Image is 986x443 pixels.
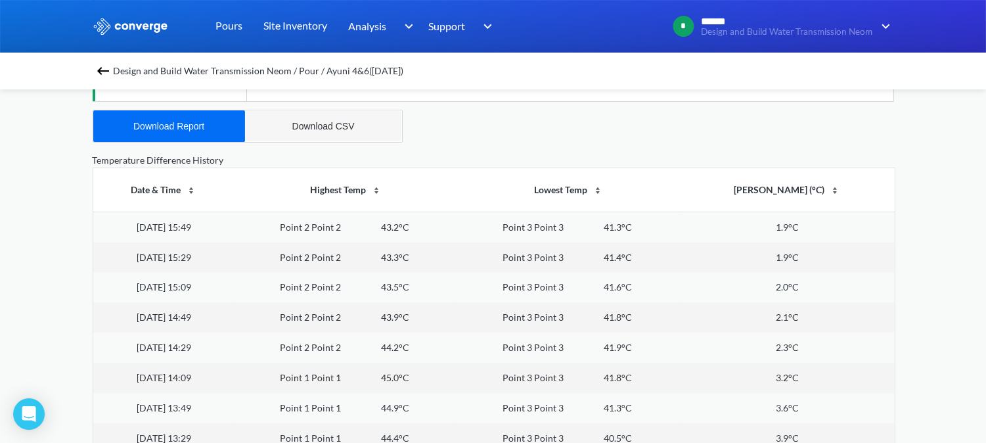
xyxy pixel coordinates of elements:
[186,185,196,196] img: sort-icon.svg
[280,280,341,294] div: Point 2 Point 2
[280,340,341,355] div: Point 2 Point 2
[93,212,235,242] td: [DATE] 15:49
[292,121,355,131] div: Download CSV
[830,185,840,196] img: sort-icon.svg
[93,18,169,35] img: logo_ewhite.svg
[280,371,341,385] div: Point 1 Point 1
[349,18,387,34] span: Analysis
[680,333,895,363] td: 2.3°C
[604,310,632,325] div: 41.8°C
[93,243,235,273] td: [DATE] 15:29
[280,310,341,325] div: Point 2 Point 2
[395,18,416,34] img: downArrow.svg
[280,220,341,235] div: Point 2 Point 2
[702,27,873,37] span: Design and Build Water Transmission Neom
[381,401,409,415] div: 44.9°C
[235,168,457,212] th: Highest Temp
[381,310,409,325] div: 43.9°C
[93,272,235,302] td: [DATE] 15:09
[604,340,632,355] div: 41.9°C
[93,302,235,333] td: [DATE] 14:49
[133,121,204,131] div: Download Report
[93,110,245,142] button: Download Report
[381,250,409,265] div: 43.3°C
[680,212,895,242] td: 1.9°C
[503,220,564,235] div: Point 3 Point 3
[245,110,402,142] button: Download CSV
[280,401,341,415] div: Point 1 Point 1
[381,371,409,385] div: 45.0°C
[680,168,895,212] th: [PERSON_NAME] (°C)
[604,371,632,385] div: 41.8°C
[680,272,895,302] td: 2.0°C
[593,185,603,196] img: sort-icon.svg
[381,220,409,235] div: 43.2°C
[457,168,680,212] th: Lowest Temp
[13,398,45,430] div: Open Intercom Messenger
[114,62,404,80] span: Design and Build Water Transmission Neom / Pour / Ayuni 4&6([DATE])
[503,310,564,325] div: Point 3 Point 3
[93,333,235,363] td: [DATE] 14:29
[371,185,382,196] img: sort-icon.svg
[280,250,341,265] div: Point 2 Point 2
[604,280,632,294] div: 41.6°C
[604,220,632,235] div: 41.3°C
[93,168,235,212] th: Date & Time
[475,18,496,34] img: downArrow.svg
[503,250,564,265] div: Point 3 Point 3
[93,393,235,423] td: [DATE] 13:49
[503,340,564,355] div: Point 3 Point 3
[604,401,632,415] div: 41.3°C
[381,280,409,294] div: 43.5°C
[503,371,564,385] div: Point 3 Point 3
[680,393,895,423] td: 3.6°C
[429,18,466,34] span: Support
[873,18,894,34] img: downArrow.svg
[93,153,894,168] div: Temperature Difference History
[680,302,895,333] td: 2.1°C
[604,250,632,265] div: 41.4°C
[95,63,111,79] img: backspace.svg
[680,243,895,273] td: 1.9°C
[680,363,895,393] td: 3.2°C
[503,401,564,415] div: Point 3 Point 3
[93,363,235,393] td: [DATE] 14:09
[381,340,409,355] div: 44.2°C
[503,280,564,294] div: Point 3 Point 3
